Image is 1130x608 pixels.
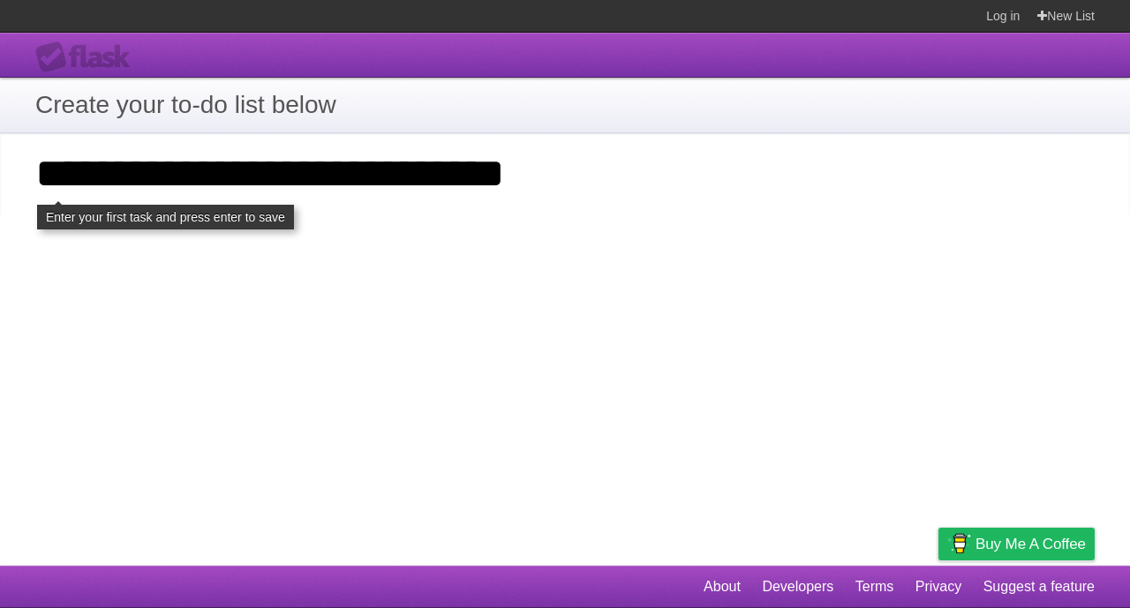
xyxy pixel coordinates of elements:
[762,570,833,604] a: Developers
[915,570,961,604] a: Privacy
[938,528,1095,560] a: Buy me a coffee
[855,570,894,604] a: Terms
[35,86,1095,124] h1: Create your to-do list below
[947,529,971,559] img: Buy me a coffee
[704,570,741,604] a: About
[976,529,1086,559] span: Buy me a coffee
[35,41,141,73] div: Flask
[983,570,1095,604] a: Suggest a feature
